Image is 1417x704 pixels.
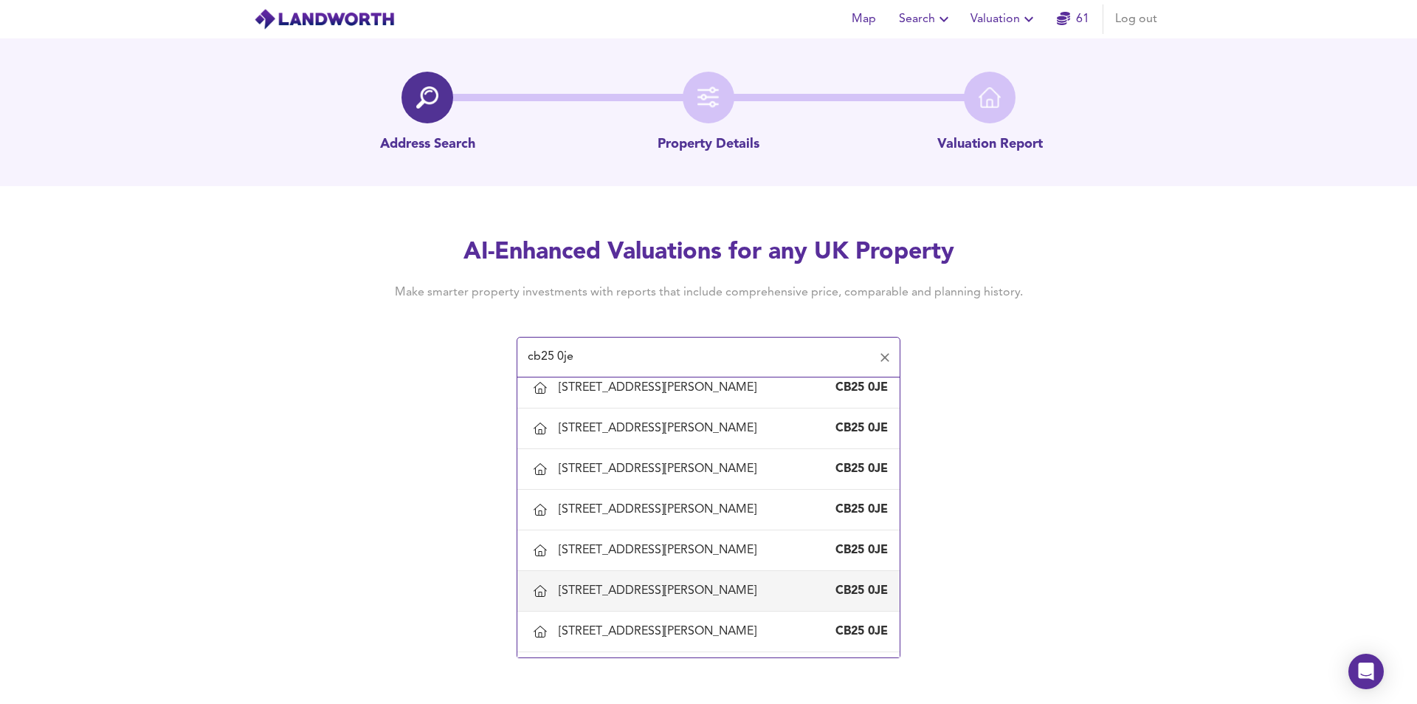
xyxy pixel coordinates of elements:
[658,135,759,154] p: Property Details
[372,284,1045,301] h4: Make smarter property investments with reports that include comprehensive price, comparable and p...
[875,347,895,368] button: Clear
[559,502,762,518] div: [STREET_ADDRESS][PERSON_NAME]
[846,9,881,30] span: Map
[829,583,888,599] div: CB25 0JE
[559,542,762,558] div: [STREET_ADDRESS][PERSON_NAME]
[523,344,872,372] input: Enter a postcode to start...
[1109,4,1163,34] button: Log out
[559,380,762,396] div: [STREET_ADDRESS][PERSON_NAME]
[1348,654,1384,689] div: Open Intercom Messenger
[380,135,475,154] p: Address Search
[697,86,720,109] img: filter-icon
[1115,9,1157,30] span: Log out
[1049,4,1097,34] button: 61
[254,8,395,30] img: logo
[829,502,888,518] div: CB25 0JE
[1057,9,1089,30] a: 61
[372,236,1045,269] h2: AI-Enhanced Valuations for any UK Property
[829,542,888,558] div: CB25 0JE
[937,135,1043,154] p: Valuation Report
[970,9,1038,30] span: Valuation
[416,86,438,109] img: search-icon
[893,4,959,34] button: Search
[829,380,888,396] div: CB25 0JE
[559,623,762,640] div: [STREET_ADDRESS][PERSON_NAME]
[559,420,762,437] div: [STREET_ADDRESS][PERSON_NAME]
[829,420,888,437] div: CB25 0JE
[559,583,762,599] div: [STREET_ADDRESS][PERSON_NAME]
[559,461,762,477] div: [STREET_ADDRESS][PERSON_NAME]
[829,623,888,640] div: CB25 0JE
[899,9,953,30] span: Search
[829,461,888,477] div: CB25 0JE
[965,4,1044,34] button: Valuation
[979,86,1001,109] img: home-icon
[840,4,887,34] button: Map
